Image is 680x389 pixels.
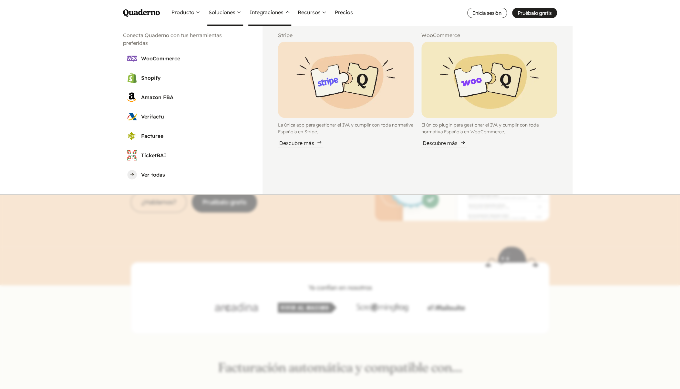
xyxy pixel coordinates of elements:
h2: Conecta Quaderno con tus herramientas preferidas [123,31,247,47]
h3: Amazon FBA [141,93,243,101]
a: Pruébalo gratis [512,8,557,18]
h3: Ver todas [141,171,243,179]
a: Shopify [123,69,247,87]
h2: Stripe [278,31,414,39]
h2: WooCommerce [421,31,557,39]
a: WooCommerce [123,49,247,67]
div: Descubre más [421,139,467,147]
a: Verifactu [123,107,247,126]
a: Inicia sesión [467,8,507,18]
h3: Verifactu [141,113,243,120]
h3: Facturae [141,132,243,140]
a: Pieces of a puzzle with WooCommerce and Quaderno logosEl único plugin para gestionar el IVA y cum... [421,42,557,147]
img: Pieces of a puzzle with Stripe and Quaderno logos [278,42,414,118]
a: Amazon FBA [123,88,247,106]
h3: Shopify [141,74,243,82]
img: Pieces of a puzzle with WooCommerce and Quaderno logos [421,42,557,118]
a: Ver todas [123,166,247,184]
h3: WooCommerce [141,55,243,62]
a: TicketBAI [123,146,247,164]
p: El único plugin para gestionar el IVA y cumplir con toda normativa Española en WooCommerce. [421,122,557,135]
p: La única app para gestionar el IVA y cumplir con toda normativa Española en Stripe. [278,122,414,135]
a: Facturae [123,127,247,145]
div: Descubre más [278,139,323,147]
h3: TicketBAI [141,151,243,159]
a: Pieces of a puzzle with Stripe and Quaderno logosLa única app para gestionar el IVA y cumplir con... [278,42,414,147]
